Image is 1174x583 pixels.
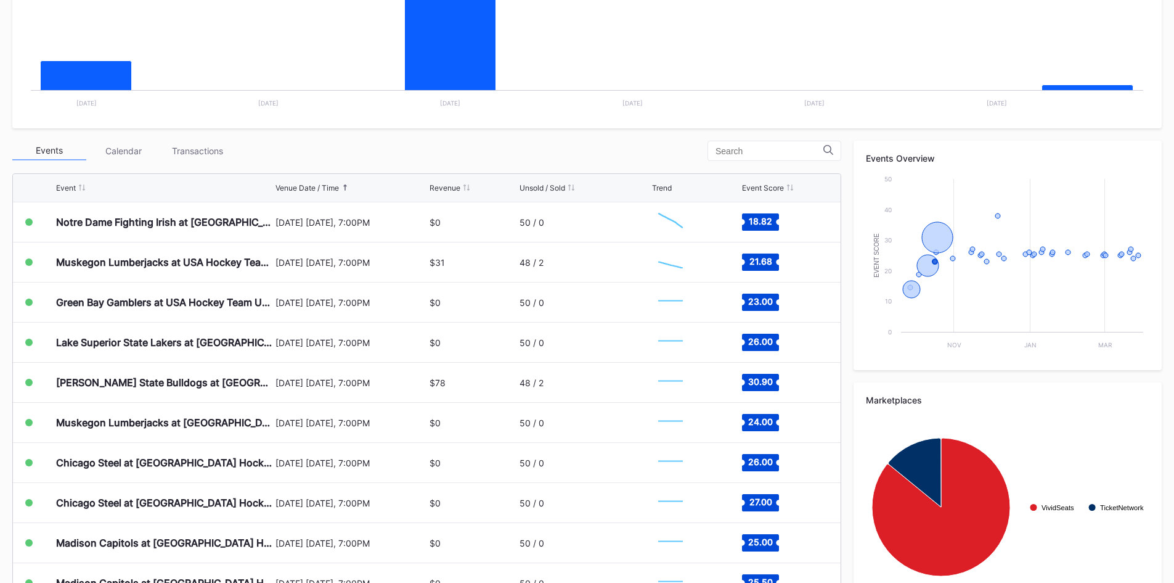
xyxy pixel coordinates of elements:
[275,458,427,468] div: [DATE] [DATE], 7:00PM
[804,99,825,107] text: [DATE]
[749,216,772,226] text: 18.82
[430,183,460,192] div: Revenue
[884,267,892,275] text: 20
[430,378,446,388] div: $78
[520,217,544,228] div: 50 / 0
[520,337,544,348] div: 50 / 0
[652,183,672,192] div: Trend
[160,141,234,160] div: Transactions
[430,458,441,468] div: $0
[748,416,773,427] text: 24.00
[866,153,1149,163] div: Events Overview
[748,296,773,307] text: 23.00
[715,146,823,156] input: Search
[742,183,784,192] div: Event Score
[56,537,272,549] div: Madison Capitols at [GEOGRAPHIC_DATA] Hockey Team U-17
[1100,504,1144,511] text: TicketNetwork
[520,498,544,508] div: 50 / 0
[749,256,772,267] text: 21.68
[258,99,279,107] text: [DATE]
[430,297,441,308] div: $0
[275,297,427,308] div: [DATE] [DATE], 7:00PM
[866,173,1149,358] svg: Chart title
[652,367,689,398] svg: Chart title
[520,538,544,548] div: 50 / 0
[748,537,773,547] text: 25.00
[884,206,892,213] text: 40
[1042,504,1074,511] text: VividSeats
[56,183,76,192] div: Event
[873,233,880,278] text: Event Score
[56,416,272,429] div: Muskegon Lumberjacks at [GEOGRAPHIC_DATA] Hockey NTDP U-18
[440,99,460,107] text: [DATE]
[275,498,427,508] div: [DATE] [DATE], 7:00PM
[866,395,1149,405] div: Marketplaces
[1024,341,1037,349] text: Jan
[947,341,961,349] text: Nov
[622,99,643,107] text: [DATE]
[56,376,272,389] div: [PERSON_NAME] State Bulldogs at [GEOGRAPHIC_DATA] Hockey NTDP U-18
[652,247,689,278] svg: Chart title
[520,378,544,388] div: 48 / 2
[749,497,772,507] text: 27.00
[430,257,445,268] div: $31
[12,141,86,160] div: Events
[652,487,689,518] svg: Chart title
[275,418,427,428] div: [DATE] [DATE], 7:00PM
[56,296,272,308] div: Green Bay Gamblers at USA Hockey Team U-17
[520,458,544,468] div: 50 / 0
[520,418,544,428] div: 50 / 0
[888,328,892,336] text: 0
[652,207,689,238] svg: Chart title
[275,378,427,388] div: [DATE] [DATE], 7:00PM
[56,497,272,509] div: Chicago Steel at [GEOGRAPHIC_DATA] Hockey NTDP U-18
[430,337,441,348] div: $0
[275,538,427,548] div: [DATE] [DATE], 7:00PM
[56,457,272,469] div: Chicago Steel at [GEOGRAPHIC_DATA] Hockey NTDP U-18
[987,99,1007,107] text: [DATE]
[748,457,773,467] text: 26.00
[520,183,565,192] div: Unsold / Sold
[56,256,272,268] div: Muskegon Lumberjacks at USA Hockey Team U-17
[275,217,427,228] div: [DATE] [DATE], 7:00PM
[430,538,441,548] div: $0
[885,297,892,305] text: 10
[430,418,441,428] div: $0
[652,287,689,318] svg: Chart title
[884,236,892,244] text: 30
[56,336,272,349] div: Lake Superior State Lakers at [GEOGRAPHIC_DATA] Hockey NTDP U-18
[275,183,339,192] div: Venue Date / Time
[520,297,544,308] div: 50 / 0
[748,336,773,347] text: 26.00
[652,407,689,438] svg: Chart title
[652,327,689,358] svg: Chart title
[275,337,427,348] div: [DATE] [DATE], 7:00PM
[430,498,441,508] div: $0
[652,447,689,478] svg: Chart title
[1098,341,1112,349] text: Mar
[652,527,689,558] svg: Chart title
[748,376,773,387] text: 30.90
[56,216,272,228] div: Notre Dame Fighting Irish at [GEOGRAPHIC_DATA] Hockey NTDP U-18
[86,141,160,160] div: Calendar
[430,217,441,228] div: $0
[275,257,427,268] div: [DATE] [DATE], 7:00PM
[520,257,544,268] div: 48 / 2
[884,175,892,183] text: 50
[76,99,97,107] text: [DATE]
